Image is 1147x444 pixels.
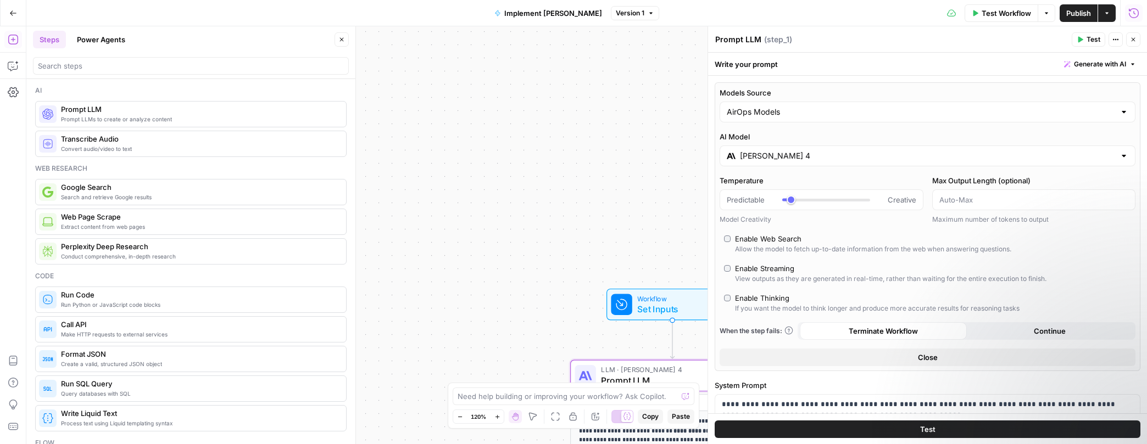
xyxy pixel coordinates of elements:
input: Select a model [740,150,1115,161]
button: Test Workflow [965,4,1038,22]
div: Ai [35,86,347,95]
button: Test [715,420,1140,437]
span: Query databases with SQL [61,389,337,398]
div: If you want the model to think longer and produce more accurate results for reasoning tasks [735,304,1020,313]
button: Publish [1060,4,1098,22]
textarea: Prompt LLM [715,34,761,45]
span: Run SQL Query [61,378,337,389]
span: Convert audio/video to text [61,144,337,153]
span: Format JSON [61,349,337,359]
span: Extract content from web pages [61,222,337,231]
span: Implement [PERSON_NAME] [504,8,602,19]
span: ( step_1 ) [764,34,792,45]
span: Prompt LLMs to create or analyze content [61,115,337,123]
button: Generate with AI [1060,57,1140,71]
span: Paste [672,412,690,421]
div: Enable Web Search [735,233,801,244]
span: Prompt LLM [61,104,337,115]
label: Temperature [720,175,923,186]
button: Continue [967,322,1134,340]
div: Enable Thinking [735,293,789,304]
span: Close [918,352,938,363]
label: System Prompt [715,380,1140,391]
span: Copy [642,412,659,421]
div: View outputs as they are generated in real-time, rather than waiting for the entire execution to ... [735,274,1046,284]
span: Continue [1034,325,1066,336]
span: Test [920,423,936,434]
button: Copy [638,409,663,424]
span: 120% [471,412,486,421]
span: Test Workflow [982,8,1031,19]
span: Predictable [727,194,765,205]
label: Models Source [720,87,1135,98]
span: Generate with AI [1074,59,1126,69]
span: Test [1087,35,1100,44]
button: Paste [667,409,694,424]
input: Search steps [38,60,344,71]
button: Steps [33,31,66,48]
span: LLM · [PERSON_NAME] 4 [601,364,739,375]
span: Call API [61,319,337,330]
div: Model Creativity [720,215,923,224]
input: AirOps Models [727,106,1115,117]
input: Auto-Max [939,194,1129,205]
g: Edge from start to step_1 [670,321,674,358]
button: Close [720,349,1135,366]
span: Web Page Scrape [61,211,337,222]
span: Prompt LLM [601,374,739,387]
div: Maximum number of tokens to output [932,215,1136,224]
span: Process text using Liquid templating syntax [61,419,337,428]
input: Enable Web SearchAllow the model to fetch up-to-date information from the web when answering ques... [724,235,731,242]
span: Make HTTP requests to external services [61,330,337,339]
button: Test [1072,32,1105,47]
div: Code [35,271,347,281]
a: When the step fails: [720,326,793,336]
input: Enable StreamingView outputs as they are generated in real-time, rather than waiting for the enti... [724,265,731,272]
div: Allow the model to fetch up-to-date information from the web when answering questions. [735,244,1011,254]
span: Transcribe Audio [61,133,337,144]
button: Version 1 [611,6,659,20]
span: Run Code [61,289,337,300]
label: AI Model [720,131,1135,142]
label: Max Output Length (optional) [932,175,1136,186]
span: Google Search [61,182,337,193]
div: WorkflowSet InputsInputs [570,289,775,321]
button: Power Agents [70,31,132,48]
button: Implement [PERSON_NAME] [488,4,609,22]
span: Terminate Workflow [849,325,918,336]
div: Web research [35,164,347,173]
span: Perplexity Deep Research [61,241,337,252]
span: Set Inputs [637,302,703,316]
span: Write Liquid Text [61,408,337,419]
span: Publish [1066,8,1091,19]
span: Conduct comprehensive, in-depth research [61,252,337,261]
span: Create a valid, structured JSON object [61,359,337,368]
div: Write your prompt [708,53,1147,75]
span: Version 1 [616,8,644,18]
span: Creative [888,194,916,205]
input: Enable ThinkingIf you want the model to think longer and produce more accurate results for reason... [724,295,731,301]
span: Workflow [637,293,703,304]
span: Search and retrieve Google results [61,193,337,201]
div: Enable Streaming [735,263,794,274]
span: Run Python or JavaScript code blocks [61,300,337,309]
